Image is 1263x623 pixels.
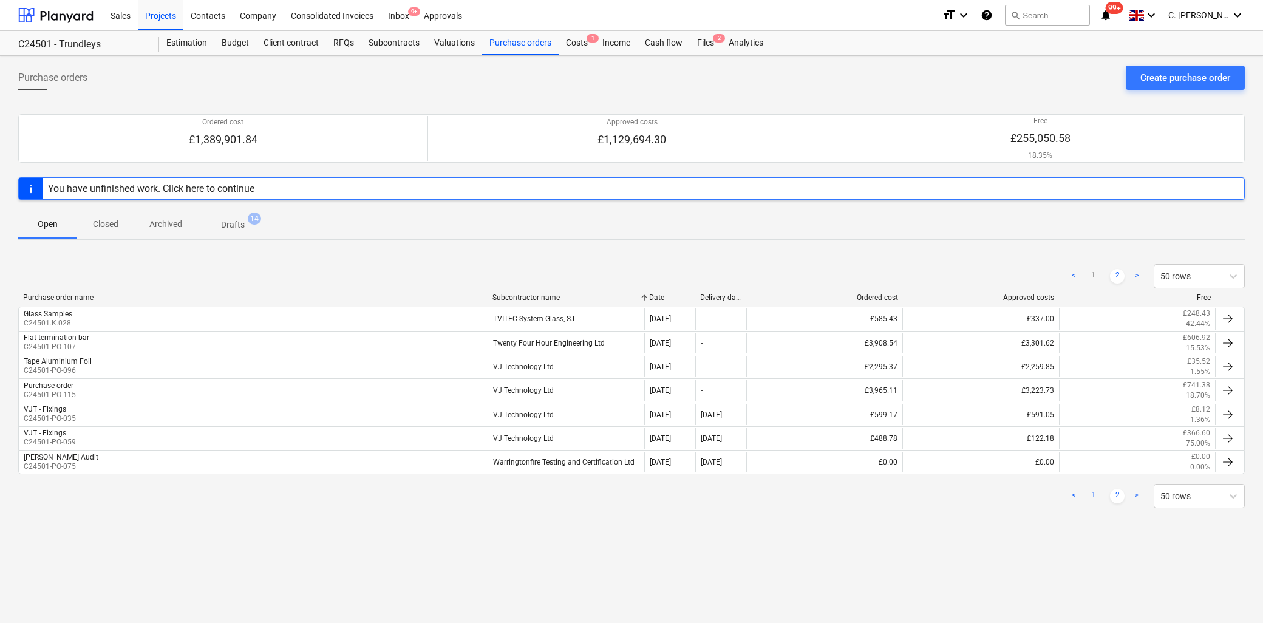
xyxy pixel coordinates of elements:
[902,452,1058,472] div: £0.00
[701,434,722,443] div: [DATE]
[597,117,666,128] p: Approved costs
[1086,489,1100,503] a: Page 1
[902,428,1058,449] div: £122.18
[956,8,971,22] i: keyboard_arrow_down
[24,405,66,414] div: VJT - Fixings
[559,31,595,55] div: Costs
[701,410,722,419] div: [DATE]
[751,293,898,302] div: Ordered cost
[650,434,671,443] div: [DATE]
[701,339,703,347] div: -
[902,308,1058,329] div: £337.00
[701,315,703,323] div: -
[427,31,482,55] a: Valuations
[248,213,261,225] span: 14
[1066,489,1081,503] a: Previous page
[902,356,1058,377] div: £2,259.85
[488,428,644,449] div: VJ Technology Ltd
[1110,269,1125,284] a: Page 2 is your current page
[1183,333,1210,343] p: £606.92
[690,31,721,55] a: Files2
[24,437,76,448] p: C24501-PO-059
[1064,293,1211,302] div: Free
[1190,462,1210,472] p: 0.00%
[361,31,427,55] div: Subcontracts
[408,7,420,16] span: 9+
[24,461,98,472] p: C24501-PO-075
[902,333,1058,353] div: £3,301.62
[91,218,120,231] p: Closed
[942,8,956,22] i: format_size
[482,31,559,55] a: Purchase orders
[597,132,666,147] p: £1,129,694.30
[650,386,671,395] div: [DATE]
[1129,269,1144,284] a: Next page
[701,458,722,466] div: [DATE]
[488,452,644,472] div: Warringtonfire Testing and Certification Ltd
[746,308,902,329] div: £585.43
[24,318,72,329] p: C24501.K.028
[24,357,92,366] div: Tape Aluminium Foil
[189,117,257,128] p: Ordered cost
[1183,380,1210,390] p: £741.38
[700,293,741,302] div: Delivery date
[159,31,214,55] a: Estimation
[1168,10,1229,20] span: C. [PERSON_NAME]
[488,404,644,425] div: VJ Technology Ltd
[721,31,771,55] a: Analytics
[221,219,245,231] p: Drafts
[214,31,256,55] a: Budget
[24,453,98,461] div: [PERSON_NAME] Audit
[18,38,145,51] div: C24501 - Trundleys
[638,31,690,55] a: Cash flow
[1186,319,1210,329] p: 42.44%
[33,218,62,231] p: Open
[1191,452,1210,462] p: £0.00
[189,132,257,147] p: £1,389,901.84
[1144,8,1159,22] i: keyboard_arrow_down
[1005,5,1090,26] button: Search
[24,414,76,424] p: C24501-PO-035
[1190,367,1210,377] p: 1.55%
[650,363,671,371] div: [DATE]
[690,31,721,55] div: Files
[1010,10,1020,20] span: search
[1010,151,1071,161] p: 18.35%
[488,308,644,329] div: TVITEC System Glass, S.L.
[326,31,361,55] a: RFQs
[981,8,993,22] i: Knowledge base
[1106,2,1123,14] span: 99+
[701,363,703,371] div: -
[24,366,92,376] p: C24501-PO-096
[650,315,671,323] div: [DATE]
[902,404,1058,425] div: £591.05
[24,381,73,390] div: Purchase order
[256,31,326,55] div: Client contract
[488,380,644,401] div: VJ Technology Ltd
[746,333,902,353] div: £3,908.54
[1183,428,1210,438] p: £366.60
[902,380,1058,401] div: £3,223.73
[48,183,254,194] div: You have unfinished work. Click here to continue
[1186,390,1210,401] p: 18.70%
[1086,269,1100,284] a: Page 1
[701,386,703,395] div: -
[24,333,89,342] div: Flat termination bar
[1126,66,1245,90] button: Create purchase order
[1010,116,1071,126] p: Free
[559,31,595,55] a: Costs1
[1129,489,1144,503] a: Next page
[24,342,89,352] p: C24501-PO-107
[746,380,902,401] div: £3,965.11
[1230,8,1245,22] i: keyboard_arrow_down
[595,31,638,55] div: Income
[24,310,72,318] div: Glass Samples
[1190,415,1210,425] p: 1.36%
[1066,269,1081,284] a: Previous page
[24,390,76,400] p: C24501-PO-115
